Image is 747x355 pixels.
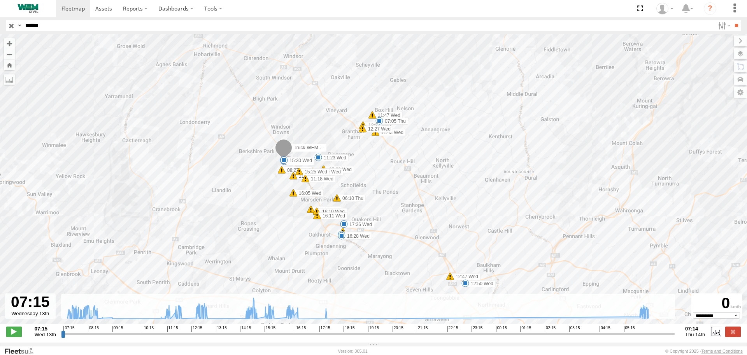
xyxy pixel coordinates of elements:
[318,154,349,161] label: 11:23 Wed
[520,326,531,332] span: 01:15
[293,190,324,197] label: 16:05 Wed
[393,326,403,332] span: 20:15
[704,2,716,15] i: ?
[342,231,372,238] label: 14:49 Wed
[339,228,347,235] div: 6
[472,326,482,332] span: 23:15
[344,326,354,332] span: 18:15
[240,326,251,332] span: 14:15
[4,347,40,355] a: Visit our Website
[295,326,306,332] span: 16:15
[294,145,326,150] span: Truck-WEM042
[88,326,99,332] span: 08:15
[338,349,368,353] div: Version: 305.01
[216,326,227,332] span: 13:15
[465,280,496,287] label: 12:50 Wed
[624,326,635,332] span: 05:15
[284,157,314,164] label: 15:30 Wed
[284,158,315,165] label: 08:28 Wed
[8,4,48,13] img: WEMCivilLogo.svg
[324,166,354,173] label: 07:29 Wed
[305,175,336,182] label: 11:18 Wed
[701,349,743,353] a: Terms and Conditions
[715,20,732,31] label: Search Filter Options
[363,125,393,132] label: 12:27 Wed
[734,87,747,98] label: Map Settings
[63,326,74,332] span: 07:15
[337,195,366,202] label: 06:10 Thu
[311,206,341,213] label: 16:09 Wed
[375,129,406,136] label: 11:43 Wed
[299,168,330,175] label: 15:25 Wed
[112,326,123,332] span: 09:15
[319,326,330,332] span: 17:15
[450,273,480,280] label: 12:47 Wed
[4,38,15,49] button: Zoom in
[665,349,743,353] div: © Copyright 2025 -
[372,112,403,119] label: 11:47 Wed
[685,332,705,337] span: Thu 14th Aug 2025
[6,327,22,337] label: Play/Stop
[4,49,15,60] button: Zoom out
[685,326,705,332] strong: 07:14
[693,295,741,312] div: 0
[16,20,23,31] label: Search Query
[368,326,379,332] span: 19:15
[496,326,507,332] span: 00:15
[379,118,408,125] label: 07:05 Thu
[654,3,676,14] div: Robert Towne
[191,326,202,332] span: 12:15
[342,233,372,240] label: 16:28 Wed
[317,212,347,219] label: 16:11 Wed
[569,326,580,332] span: 03:15
[35,326,56,332] strong: 07:15
[265,326,275,332] span: 15:15
[167,326,178,332] span: 11:15
[4,74,15,85] label: Measure
[143,326,154,332] span: 10:15
[600,326,610,332] span: 04:15
[4,60,15,70] button: Zoom Home
[447,326,458,332] span: 22:15
[417,326,428,332] span: 21:15
[35,332,56,337] span: Wed 13th Aug 2025
[725,327,741,337] label: Close
[344,221,374,228] label: 17:36 Wed
[317,208,347,215] label: 16:10 Wed
[282,167,312,174] label: 08:27 Wed
[545,326,556,332] span: 02:15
